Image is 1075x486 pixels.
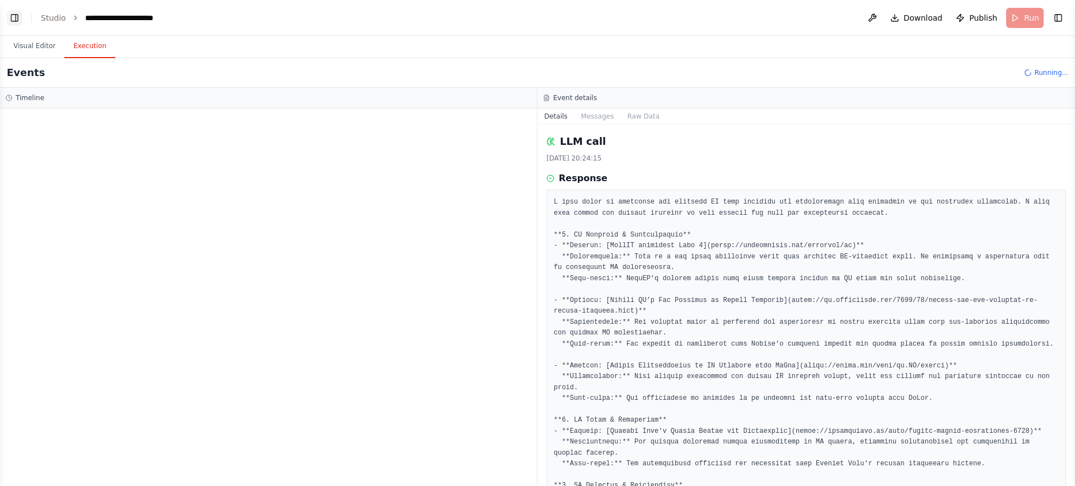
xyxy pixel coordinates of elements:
button: Details [537,108,574,124]
button: Show right sidebar [1050,10,1066,26]
div: [DATE] 20:24:15 [546,154,1066,163]
button: Raw Data [620,108,666,124]
h3: Event details [553,93,597,102]
span: Running... [1034,68,1068,77]
span: Download [904,12,943,23]
h2: LLM call [560,134,606,149]
a: Studio [41,13,66,22]
button: Publish [951,8,1002,28]
h3: Response [559,172,607,185]
span: Publish [969,12,997,23]
button: Show left sidebar [7,10,22,26]
h3: Timeline [16,93,44,102]
button: Messages [574,108,621,124]
button: Execution [64,35,115,58]
h2: Events [7,65,45,81]
button: Visual Editor [4,35,64,58]
button: Download [886,8,947,28]
nav: breadcrumb [41,12,175,23]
